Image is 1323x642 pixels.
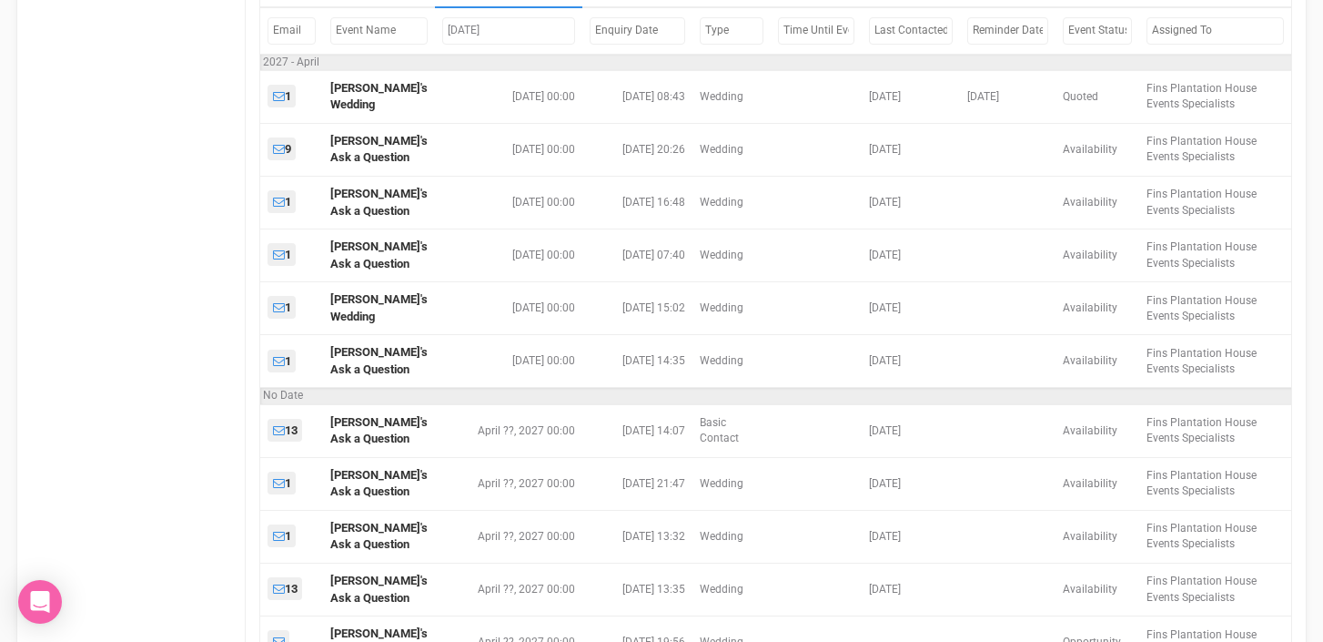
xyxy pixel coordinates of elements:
[435,563,582,616] td: April ??, 2027 00:00
[692,70,772,123] td: Wedding
[869,17,953,44] input: Filter by Last Contacted
[582,70,692,123] td: [DATE] 08:43
[330,345,428,376] a: [PERSON_NAME]'s Ask a Question
[862,229,960,282] td: [DATE]
[435,123,582,176] td: [DATE] 00:00
[268,85,296,107] a: 1
[260,388,1292,404] td: No Date
[692,335,772,388] td: Wedding
[330,17,428,44] input: Filter by Event Name
[692,404,772,457] td: Basic Contact
[1055,176,1138,229] td: Availability
[1139,176,1292,229] td: Fins Plantation House Events Specialists
[582,176,692,229] td: [DATE] 16:48
[1055,457,1138,510] td: Availability
[435,229,582,282] td: [DATE] 00:00
[268,525,296,547] a: 1
[862,457,960,510] td: [DATE]
[692,282,772,335] td: Wedding
[862,123,960,176] td: [DATE]
[1139,404,1292,457] td: Fins Plantation House Events Specialists
[960,70,1055,123] td: [DATE]
[582,282,692,335] td: [DATE] 15:02
[435,457,582,510] td: April ??, 2027 00:00
[700,17,764,44] input: Filter by Type
[1055,563,1138,616] td: Availability
[1055,404,1138,457] td: Availability
[435,70,582,123] td: [DATE] 00:00
[1146,17,1284,44] input: Filter by Assigned To
[330,415,428,446] a: [PERSON_NAME]'s Ask a Question
[692,176,772,229] td: Wedding
[330,81,428,112] a: [PERSON_NAME]'s Wedding
[862,282,960,335] td: [DATE]
[1055,282,1138,335] td: Availability
[435,282,582,335] td: [DATE] 00:00
[1139,335,1292,388] td: Fins Plantation House Events Specialists
[1139,457,1292,510] td: Fins Plantation House Events Specialists
[862,404,960,457] td: [DATE]
[862,70,960,123] td: [DATE]
[862,176,960,229] td: [DATE]
[268,243,296,266] a: 1
[435,404,582,457] td: April ??, 2027 00:00
[1055,510,1138,563] td: Availability
[268,296,296,319] a: 1
[582,404,692,457] td: [DATE] 14:07
[268,190,296,213] a: 1
[330,521,428,552] a: [PERSON_NAME]'s Ask a Question
[692,563,772,616] td: Wedding
[778,17,854,44] input: Filter by Time Until Event
[1139,229,1292,282] td: Fins Plantation House Events Specialists
[862,335,960,388] td: [DATE]
[330,239,428,270] a: [PERSON_NAME]'s Ask a Question
[442,17,575,44] input: Filter by Event Date
[260,54,1292,70] td: 2027 - April
[268,138,296,160] a: 9
[268,472,296,494] a: 1
[1139,510,1292,563] td: Fins Plantation House Events Specialists
[330,187,428,218] a: [PERSON_NAME]'s Ask a Question
[582,335,692,388] td: [DATE] 14:35
[692,457,772,510] td: Wedding
[582,457,692,510] td: [DATE] 21:47
[330,574,428,605] a: [PERSON_NAME]'s Ask a Question
[582,123,692,176] td: [DATE] 20:26
[692,510,772,563] td: Wedding
[268,577,302,600] a: 13
[1055,70,1138,123] td: Quoted
[582,563,692,616] td: [DATE] 13:35
[268,350,296,372] a: 1
[692,229,772,282] td: Wedding
[435,176,582,229] td: [DATE] 00:00
[268,419,302,442] a: 13
[1139,70,1292,123] td: Fins Plantation House Events Specialists
[862,563,960,616] td: [DATE]
[590,17,684,44] input: Filter by Enquiry Date
[330,134,428,165] a: [PERSON_NAME]'s Ask a Question
[967,17,1048,44] input: Filter by Reminder Date
[862,510,960,563] td: [DATE]
[435,510,582,563] td: April ??, 2027 00:00
[582,510,692,563] td: [DATE] 13:32
[692,123,772,176] td: Wedding
[330,468,428,499] a: [PERSON_NAME]'s Ask a Question
[1055,335,1138,388] td: Availability
[582,229,692,282] td: [DATE] 07:40
[1063,17,1131,44] input: Filter by Event Status
[1139,563,1292,616] td: Fins Plantation House Events Specialists
[268,17,316,44] input: Filter by Email
[1055,123,1138,176] td: Availability
[18,580,62,624] div: Open Intercom Messenger
[435,335,582,388] td: [DATE] 00:00
[1139,123,1292,176] td: Fins Plantation House Events Specialists
[330,292,428,323] a: [PERSON_NAME]'s Wedding
[1139,282,1292,335] td: Fins Plantation House Events Specialists
[1055,229,1138,282] td: Availability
